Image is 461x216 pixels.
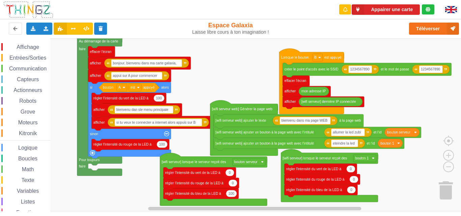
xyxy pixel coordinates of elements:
span: Fonctions [15,210,40,215]
span: Moteurs [17,120,39,125]
text: [wifi serveur web] ajouter un bouton à la page web avec l'intitulé [215,142,314,145]
span: Grove [20,109,36,115]
div: Espace Galaxia [191,22,269,35]
text: si [90,86,92,89]
text: bienvenu dan sle menu principale [116,108,168,112]
text: bouton serveur [387,130,410,134]
text: régler l'intensité du rouge de la LED à [286,178,345,181]
text: bonjour, bienvenu dans ma carte galaxia, [113,61,177,65]
text: et l'id [374,130,382,134]
span: Robots [18,98,37,104]
text: bouton 1 [380,142,394,145]
span: Texte [20,177,35,183]
text: Lorsque le bouton [281,56,309,59]
span: Kitronik [18,130,38,136]
text: 1234567890 [421,67,440,71]
span: Boucles [17,156,38,161]
text: créer le point d'accès avec le SSID [284,67,338,71]
text: 100 [159,143,165,146]
text: 0 [229,171,231,175]
span: Actionneurs [12,87,43,93]
text: régler l'intensité du bleu de la LED à [165,192,221,195]
text: régler l'intensité du rouge de la LED à [93,143,152,146]
text: est [131,86,135,89]
span: Capteurs [16,76,40,82]
text: 0 [232,181,234,185]
text: mon adresse IP [301,89,326,93]
text: allumer la led zubi [333,130,361,134]
text: 0 [350,167,352,171]
div: Laisse libre cours à ton imagination ! [191,29,269,35]
text: est appuyé [324,56,342,59]
text: [wifi serveur] lorsque le serveur reçoit des [283,156,347,160]
text: appuyé [143,86,155,89]
text: régler l'intensité du rouge de la LED à [165,181,223,185]
span: Variables [16,188,40,194]
text: [wifi serveur web] ajouter un bouton à la page web avec l'intitulé [215,130,314,134]
text: eteindre la led [333,142,355,145]
text: [wifi serveur] dernière IP connectée [301,100,356,103]
text: A [118,86,121,89]
text: B [314,56,317,59]
text: [wifi serveur web] Générer la page web [212,107,272,111]
text: régler l'intensité du vert de la LED à [165,171,220,175]
text: alors [161,86,169,89]
span: Communication [8,66,48,71]
span: Math [21,166,35,172]
text: sinon [90,132,98,136]
text: régler l'intensité du vert de la LED à [93,96,149,100]
text: si tu veux te connecter a internet alors appuis sur B [116,120,196,124]
text: faire [79,164,86,168]
text: [wifi serveur] lorsque le serveur reçoit des [162,160,226,164]
text: afficher [284,100,296,103]
text: afficher [284,89,296,93]
text: régler l'intensité du bleu de la LED à [286,188,342,192]
span: Logique [17,145,38,151]
text: et l'id [367,142,375,145]
text: effacer l'écran [90,50,112,53]
text: et le mot de passe [381,67,409,71]
text: 100 [156,96,162,100]
span: Listes [20,199,36,205]
text: 0 [350,188,352,192]
text: afficher [90,61,101,65]
text: régler l'intensité du vert de la LED à [286,167,342,171]
text: bouton 1 [355,156,369,160]
text: appui sur A pour commencer [113,74,158,78]
text: bouton [103,86,114,89]
div: Tu es connecté au serveur de création de Thingz [422,4,434,14]
span: Affichage [16,44,40,50]
text: Pour toujours [79,158,100,162]
img: thingz_logo.png [3,1,54,19]
text: 100 [228,192,234,195]
text: 1234567890 [350,67,370,71]
text: [wifi serveur web] ajouter le texte [215,119,266,122]
text: à la page web [339,119,361,122]
text: 0 [353,178,355,181]
text: afficher [93,120,105,124]
text: effacer l'écran [284,79,306,83]
button: Téléverser [409,23,459,35]
text: faire [79,47,86,51]
text: bouton serveur [234,160,257,164]
img: gb.png [445,6,457,13]
span: Entrées/Sorties [8,55,47,61]
text: afficher [93,108,105,112]
text: Au démarrage de la carte [79,39,118,43]
text: bienvenu dans ma page WEB [281,119,328,122]
button: Appairer une carte [352,4,420,15]
text: afficher [90,74,101,78]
